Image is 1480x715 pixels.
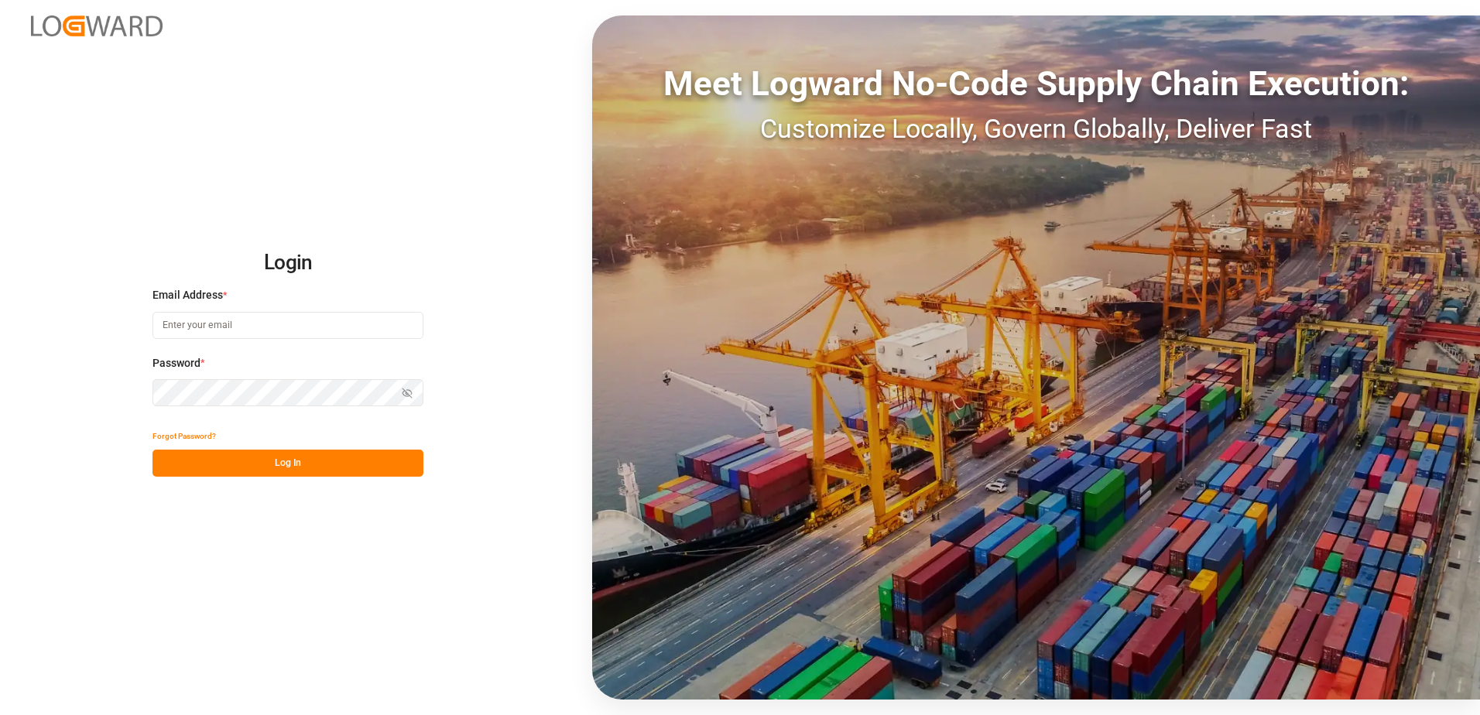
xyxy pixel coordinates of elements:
[31,15,163,36] img: Logward_new_orange.png
[592,58,1480,109] div: Meet Logward No-Code Supply Chain Execution:
[152,238,423,288] h2: Login
[152,422,216,450] button: Forgot Password?
[152,287,223,303] span: Email Address
[152,450,423,477] button: Log In
[592,109,1480,149] div: Customize Locally, Govern Globally, Deliver Fast
[152,312,423,339] input: Enter your email
[152,355,200,371] span: Password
